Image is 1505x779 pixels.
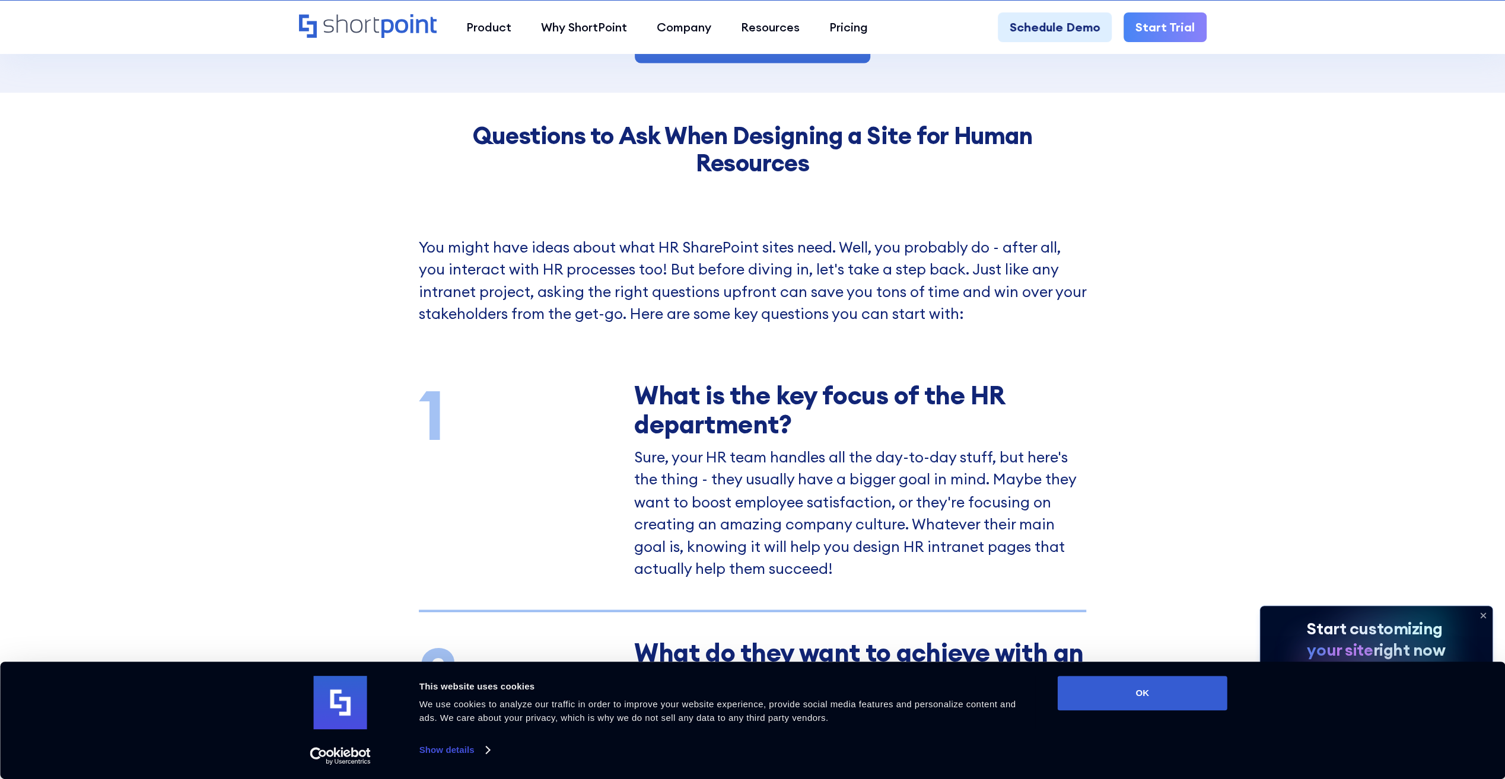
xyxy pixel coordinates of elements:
[634,446,1086,580] p: Sure, your HR team handles all the day-to-day stuff, but here's the thing - they usually have a b...
[451,12,526,42] a: Product
[1124,12,1207,42] a: Start Trial
[314,676,367,729] img: logo
[741,18,800,36] div: Resources
[419,385,618,445] div: 1
[657,18,711,36] div: Company
[526,12,642,42] a: Why ShortPoint
[419,237,1086,325] p: You might have ideas about what HR SharePoint sites need. Well, you probably do - after all, you ...
[419,741,489,759] a: Show details
[466,18,511,36] div: Product
[634,379,1005,440] strong: What is the key focus of the HR department?
[726,12,814,42] a: Resources
[419,641,618,702] div: 2
[541,18,627,36] div: Why ShortPoint
[299,14,437,40] a: Home
[634,636,1084,697] strong: What do they want to achieve with an HR intranet?
[1058,676,1227,710] button: OK
[419,679,1031,694] div: This website uses cookies
[419,699,1016,723] span: We use cookies to analyze our traffic in order to improve your website experience, provide social...
[642,12,726,42] a: Company
[473,120,1033,178] strong: Questions to Ask When Designing a Site for Human Resources
[829,18,868,36] div: Pricing
[814,12,883,42] a: Pricing
[288,747,392,765] a: Usercentrics Cookiebot - opens in a new window
[998,12,1112,42] a: Schedule Demo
